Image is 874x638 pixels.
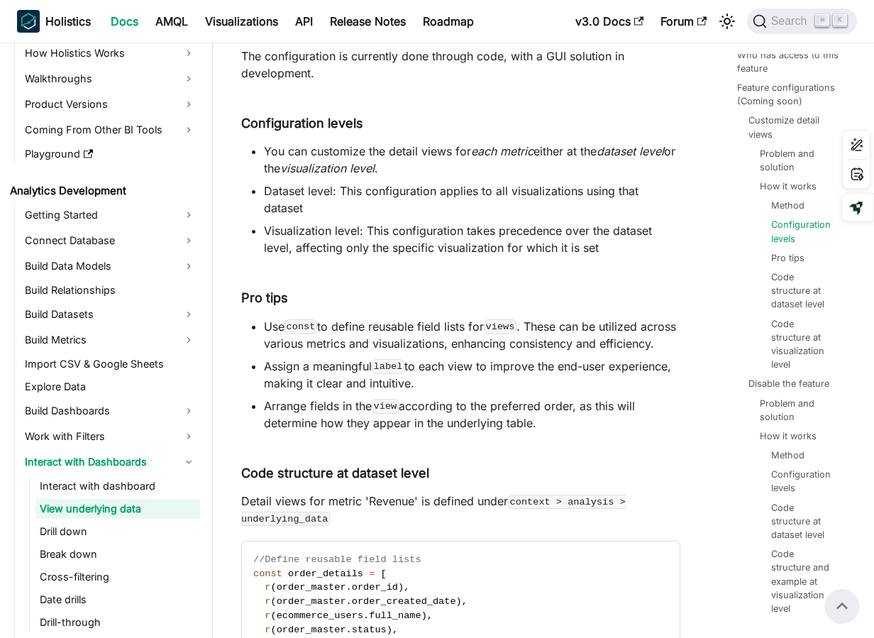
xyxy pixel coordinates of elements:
[280,161,375,175] em: visualization level
[264,397,680,431] li: Arrange fields in the according to the preferred order, as this will determine how they appear in...
[737,48,851,75] a: Who has access to this feature
[815,14,829,27] kbd: ⌘
[102,10,147,33] a: Docs
[241,493,680,527] p: Detail views for metric 'Revenue' is defined under
[747,9,857,34] button: Search (Command+K)
[21,255,200,277] a: Build Data Models
[264,143,680,177] li: You can customize the detail views for either at the or the .
[288,568,363,579] span: order_details
[771,218,834,245] a: Configuration levels
[21,303,200,326] a: Build Datasets
[6,181,200,201] a: Analytics Development
[253,554,421,565] span: //Define reusable field lists
[833,14,847,27] kbd: K
[35,567,200,587] a: Cross-filtering
[21,144,200,164] a: Playground
[352,596,456,607] span: order_created_date
[392,625,398,635] span: ,
[264,222,680,256] li: Visualization level: This configuration takes precedence over the dataset level, affecting only t...
[21,377,200,397] a: Explore Data
[241,466,680,482] h5: Code structure at dataset level
[253,568,282,579] span: const
[771,251,804,265] a: Pro tips
[277,625,346,635] span: order_master
[265,582,270,593] span: r
[346,596,352,607] span: .
[748,377,829,390] a: Disable the feature
[277,582,346,593] span: order_master
[264,318,680,352] li: Use to define reusable field lists for . These can be utilized across various metrics and visuali...
[21,280,200,300] a: Build Relationships
[271,582,277,593] span: (
[471,144,533,158] em: each metric
[287,10,321,33] a: API
[771,468,834,495] a: Configuration levels
[21,229,200,252] a: Connect Database
[369,568,375,579] span: =
[414,10,482,33] a: Roadmap
[21,204,200,226] a: Getting Started
[381,568,387,579] span: [
[241,48,680,82] p: The configuration is currently done through code, with a GUI solution in development.
[265,625,270,635] span: r
[277,596,346,607] span: order_master
[346,625,352,635] span: .
[771,547,834,615] a: Code structure and example at visualization level
[271,610,277,621] span: (
[21,42,200,65] a: How Holistics Works
[771,501,834,542] a: Code structure at dataset level
[35,612,200,632] a: Drill-through
[241,290,680,307] h5: Pro tips
[398,582,404,593] span: )
[45,13,91,30] b: Holistics
[35,590,200,610] a: Date drills
[352,625,387,635] span: status
[462,596,468,607] span: ,
[21,451,200,473] a: Interact with Dashboards
[427,610,433,621] span: ,
[484,319,516,334] code: views
[363,610,369,621] span: .
[21,119,200,141] a: Coming From Other BI Tools
[284,319,317,334] code: const
[748,114,846,141] a: Customize detail views
[456,596,462,607] span: )
[771,270,834,312] a: Code structure at dataset level
[147,10,197,33] a: AMQL
[771,199,804,212] a: Method
[35,476,200,496] a: Interact with dashboard
[21,67,200,90] a: Walkthroughs
[597,144,664,158] em: dataset level
[760,397,840,424] a: Problem and solution
[271,625,277,635] span: (
[825,589,859,623] button: Scroll back to top
[277,610,363,621] span: ecommerce_users
[197,10,287,33] a: Visualizations
[21,400,200,422] a: Build Dashboards
[21,425,200,448] a: Work with Filters
[265,596,270,607] span: r
[760,429,817,443] a: How it works
[35,522,200,541] a: Drill down
[421,610,427,621] span: )
[35,544,200,564] a: Break down
[771,449,804,462] a: Method
[17,10,91,33] a: HolisticsHolistics
[241,116,680,132] h5: Configuration levels
[265,610,270,621] span: r
[264,358,680,392] li: Assign a meaningful to each view to improve the end-user experience, making it clear and intuitive.
[387,625,392,635] span: )
[21,329,200,351] a: Build Metrics
[567,10,652,33] a: v3.0 Docs
[17,10,40,33] img: Holistics
[716,10,739,33] button: Switch between dark and light mode (currently light mode)
[264,182,680,216] li: Dataset level: This configuration applies to all visualizations using that dataset
[404,582,409,593] span: ,
[372,359,404,373] code: label
[760,180,817,193] a: How it works
[35,499,200,519] a: View underlying data
[369,610,421,621] span: full_name
[352,582,398,593] span: order_id
[321,10,414,33] a: Release Notes
[760,147,840,174] a: Problem and solution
